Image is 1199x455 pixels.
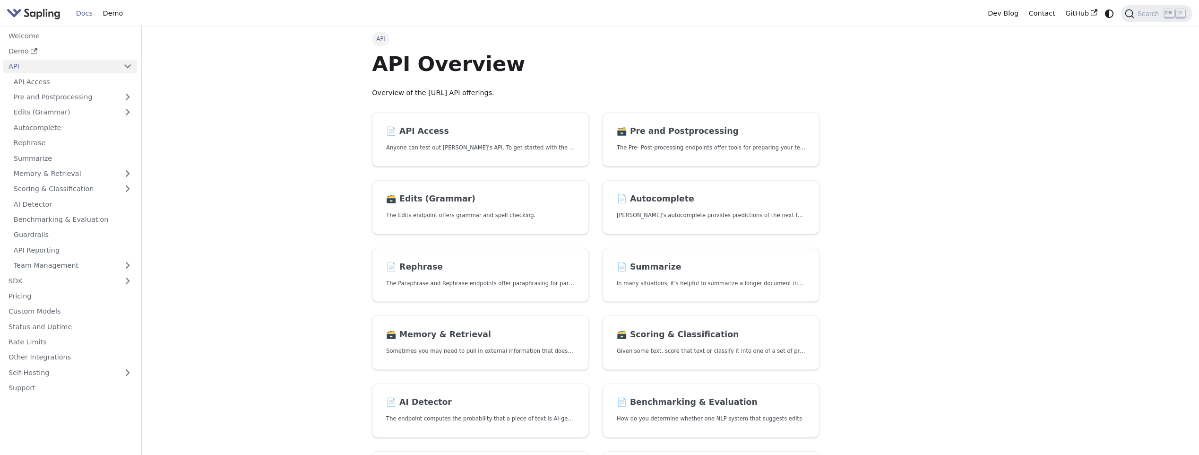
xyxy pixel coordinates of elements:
[3,366,137,379] a: Self-Hosting
[9,90,137,104] a: Pre and Postprocessing
[9,167,137,181] a: Memory & Retrieval
[617,414,805,423] p: How do you determine whether one NLP system that suggests edits
[617,347,805,356] p: Given some text, score that text or classify it into one of a set of pre-specified categories.
[372,32,389,45] span: API
[9,151,137,165] a: Summarize
[386,143,575,152] p: Anyone can test out Sapling's API. To get started with the API, simply:
[1024,6,1061,21] a: Contact
[9,243,137,257] a: API Reporting
[603,180,819,235] a: 📄️ Autocomplete[PERSON_NAME]'s autocomplete provides predictions of the next few characters or words
[617,143,805,152] p: The Pre- Post-processing endpoints offer tools for preparing your text data for ingestation as we...
[386,126,575,137] h2: API Access
[603,315,819,370] a: 🗃️ Scoring & ClassificationGiven some text, score that text or classify it into one of a set of p...
[3,289,137,303] a: Pricing
[3,350,137,364] a: Other Integrations
[372,384,589,438] a: 📄️ AI DetectorThe endpoint computes the probability that a piece of text is AI-generated,
[9,136,137,150] a: Rephrase
[9,182,137,196] a: Scoring & Classification
[603,384,819,438] a: 📄️ Benchmarking & EvaluationHow do you determine whether one NLP system that suggests edits
[9,75,137,88] a: API Access
[372,87,819,99] p: Overview of the [URL] API offerings.
[372,112,589,166] a: 📄️ API AccessAnyone can test out [PERSON_NAME]'s API. To get started with the API, simply:
[1176,9,1185,17] kbd: K
[386,330,575,340] h2: Memory & Retrieval
[1103,7,1116,20] button: Switch between dark and light mode (currently system mode)
[372,32,819,45] nav: Breadcrumbs
[71,6,98,21] a: Docs
[983,6,1023,21] a: Dev Blog
[98,6,128,21] a: Demo
[3,335,137,349] a: Rate Limits
[7,7,60,20] img: Sapling.ai
[372,180,589,235] a: 🗃️ Edits (Grammar)The Edits endpoint offers grammar and spell checking.
[3,274,118,288] a: SDK
[118,60,137,73] button: Collapse sidebar category 'API'
[3,305,137,318] a: Custom Models
[386,414,575,423] p: The endpoint computes the probability that a piece of text is AI-generated,
[3,320,137,333] a: Status and Uptime
[617,211,805,220] p: Sapling's autocomplete provides predictions of the next few characters or words
[118,274,137,288] button: Expand sidebar category 'SDK'
[386,211,575,220] p: The Edits endpoint offers grammar and spell checking.
[7,7,64,20] a: Sapling.ai
[9,105,137,119] a: Edits (Grammar)
[9,213,137,227] a: Benchmarking & Evaluation
[617,279,805,288] p: In many situations, it's helpful to summarize a longer document into a shorter, more easily diges...
[1060,6,1102,21] a: GitHub
[386,194,575,204] h2: Edits (Grammar)
[617,397,805,408] h2: Benchmarking & Evaluation
[3,44,137,58] a: Demo
[617,194,805,204] h2: Autocomplete
[386,397,575,408] h2: AI Detector
[372,248,589,302] a: 📄️ RephraseThe Paraphrase and Rephrase endpoints offer paraphrasing for particular styles.
[9,228,137,242] a: Guardrails
[372,315,589,370] a: 🗃️ Memory & RetrievalSometimes you may need to pull in external information that doesn't fit in t...
[3,381,137,395] a: Support
[386,347,575,356] p: Sometimes you may need to pull in external information that doesn't fit in the context size of an...
[603,248,819,302] a: 📄️ SummarizeIn many situations, it's helpful to summarize a longer document into a shorter, more ...
[372,51,819,77] h1: API Overview
[617,330,805,340] h2: Scoring & Classification
[3,60,118,73] a: API
[1121,5,1192,22] button: Search (Ctrl+K)
[617,262,805,272] h2: Summarize
[1134,10,1164,17] span: Search
[617,126,805,137] h2: Pre and Postprocessing
[9,121,137,134] a: Autocomplete
[3,29,137,43] a: Welcome
[386,262,575,272] h2: Rephrase
[9,259,137,272] a: Team Management
[603,112,819,166] a: 🗃️ Pre and PostprocessingThe Pre- Post-processing endpoints offer tools for preparing your text d...
[9,197,137,211] a: AI Detector
[386,279,575,288] p: The Paraphrase and Rephrase endpoints offer paraphrasing for particular styles.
